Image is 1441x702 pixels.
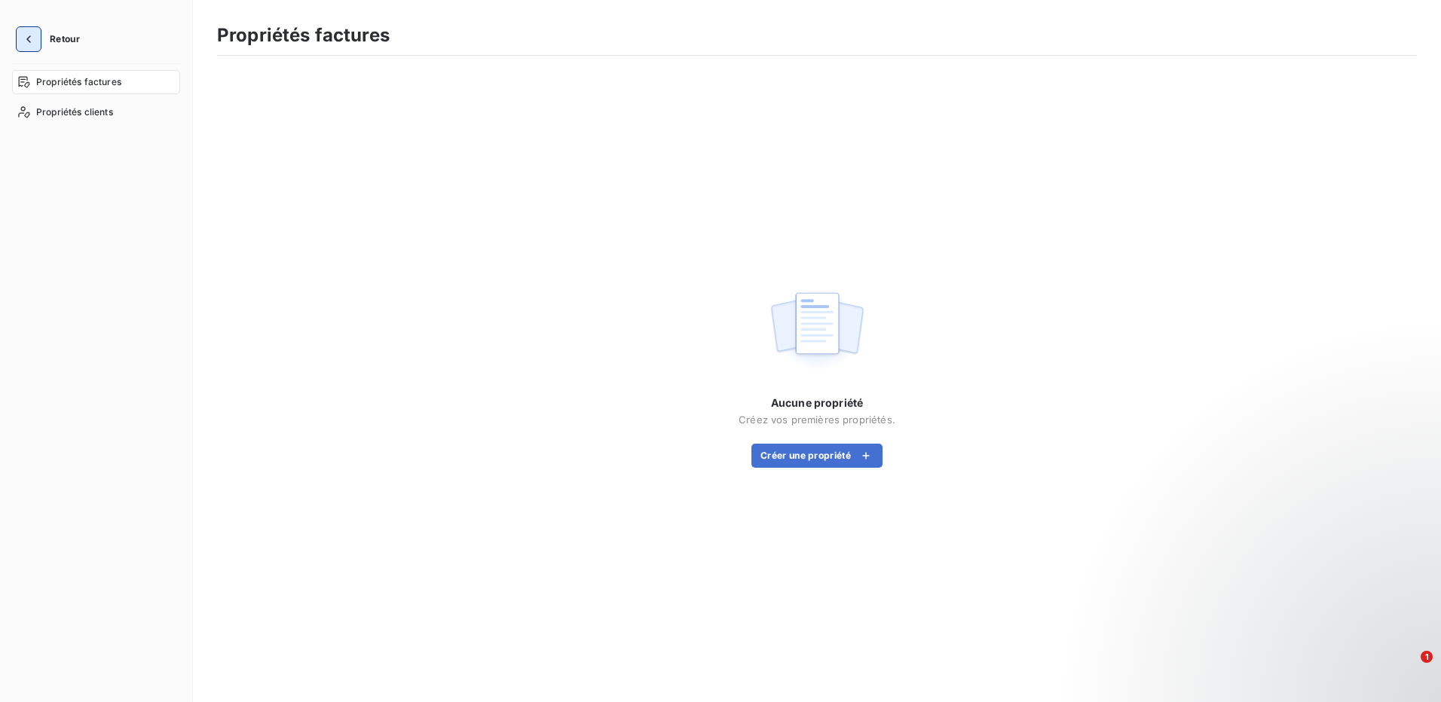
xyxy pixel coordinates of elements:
[12,100,180,124] a: Propriétés clients
[769,284,865,377] img: empty state
[36,105,113,119] span: Propriétés clients
[1421,651,1433,663] span: 1
[1390,651,1426,687] iframe: Intercom live chat
[751,444,883,468] button: Créer une propriété
[36,75,121,89] span: Propriétés factures
[12,27,92,51] button: Retour
[739,414,895,426] span: Créez vos premières propriétés.
[217,22,390,49] h3: Propriétés factures
[771,395,863,411] span: Aucune propriété
[12,70,180,94] a: Propriétés factures
[50,35,80,44] span: Retour
[1140,556,1441,661] iframe: Intercom notifications message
